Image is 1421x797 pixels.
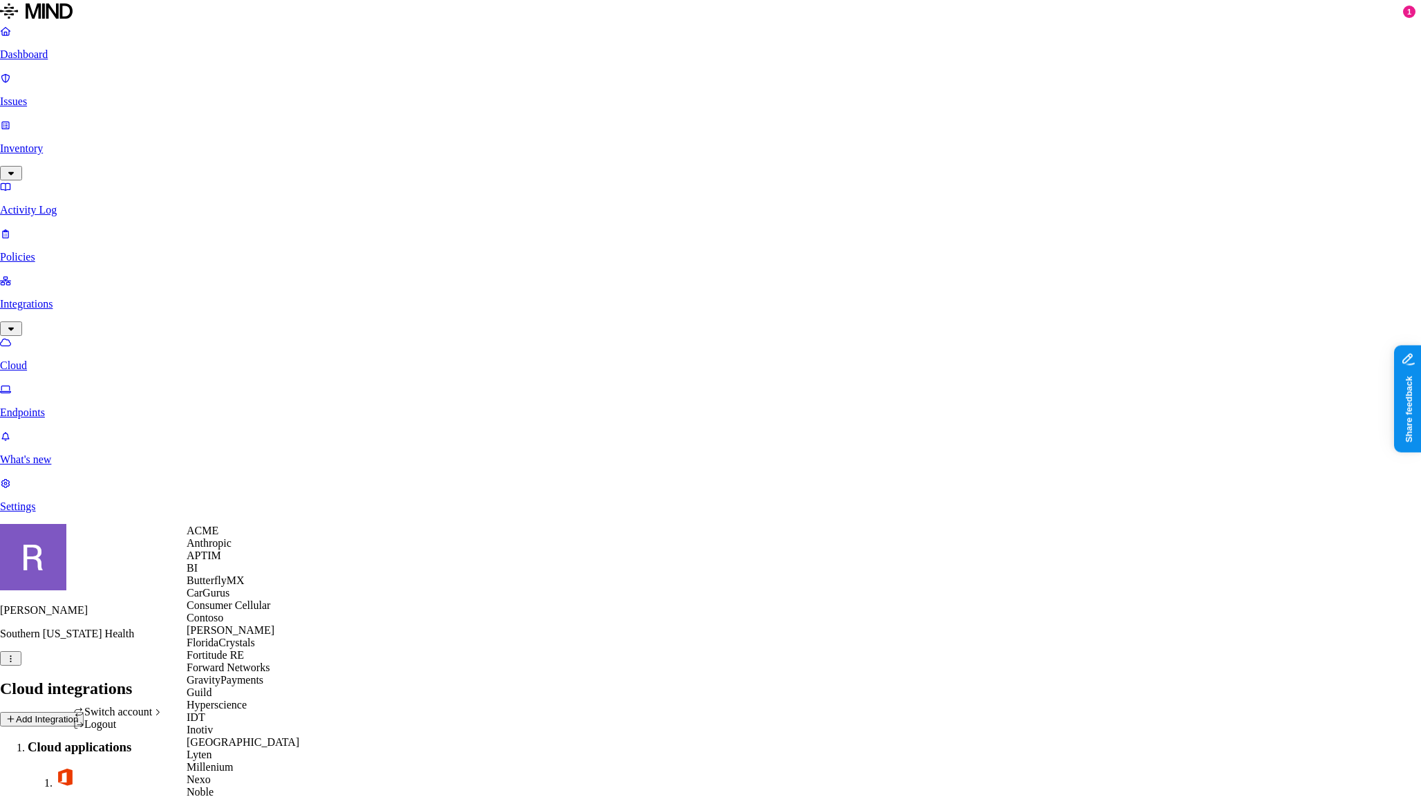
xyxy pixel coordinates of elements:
[187,773,211,785] span: Nexo
[187,562,198,574] span: BI
[187,711,205,723] span: IDT
[187,649,244,661] span: Fortitude RE
[187,637,255,648] span: FloridaCrystals
[84,706,152,718] span: Switch account
[187,724,213,735] span: Inotiv
[187,674,263,686] span: GravityPayments
[187,574,245,586] span: ButterflyMX
[187,662,270,673] span: Forward Networks
[187,749,211,760] span: Lyten
[187,761,234,773] span: Millenium
[187,587,229,599] span: CarGurus
[187,736,299,748] span: [GEOGRAPHIC_DATA]
[187,525,218,536] span: ACME
[187,537,232,549] span: Anthropic
[73,718,163,731] div: Logout
[187,599,270,611] span: Consumer Cellular
[187,624,274,636] span: [PERSON_NAME]
[187,699,247,711] span: Hyperscience
[187,686,211,698] span: Guild
[187,550,221,561] span: APTIM
[187,612,223,623] span: Contoso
